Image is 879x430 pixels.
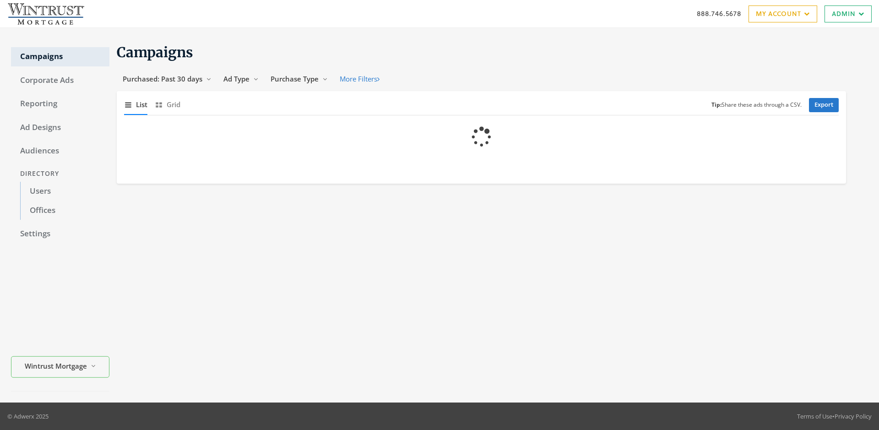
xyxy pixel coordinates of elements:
div: • [797,412,872,421]
a: Reporting [11,94,109,114]
a: Campaigns [11,47,109,66]
button: Wintrust Mortgage [11,356,109,378]
span: Grid [167,99,180,110]
button: List [124,95,147,114]
a: Privacy Policy [835,412,872,420]
a: Corporate Ads [11,71,109,90]
a: Settings [11,224,109,244]
a: My Account [749,5,817,22]
p: © Adwerx 2025 [7,412,49,421]
span: Wintrust Mortgage [25,361,87,371]
button: More Filters [334,71,385,87]
a: Offices [20,201,109,220]
button: Grid [155,95,180,114]
a: Users [20,182,109,201]
b: Tip: [711,101,722,109]
a: Admin [825,5,872,22]
button: Purchased: Past 30 days [117,71,217,87]
a: Export [809,98,839,112]
div: Directory [11,165,109,182]
button: Ad Type [217,71,265,87]
a: Audiences [11,142,109,161]
a: Ad Designs [11,118,109,137]
span: Purchased: Past 30 days [123,74,202,83]
small: Share these ads through a CSV. [711,101,802,109]
span: List [136,99,147,110]
a: 888.746.5678 [697,9,741,18]
span: Ad Type [223,74,250,83]
span: Purchase Type [271,74,319,83]
button: Purchase Type [265,71,334,87]
img: Adwerx [7,2,84,25]
span: Campaigns [117,44,193,61]
a: Terms of Use [797,412,832,420]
